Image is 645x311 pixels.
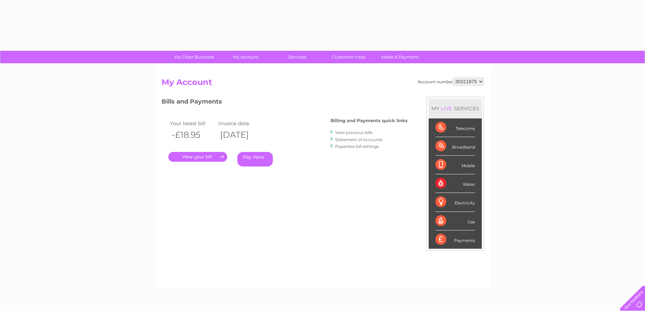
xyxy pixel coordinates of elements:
div: Mobile [435,156,475,174]
a: Paperless bill settings [335,144,379,149]
a: My Clear Business [166,51,222,63]
div: Account number [418,77,484,86]
a: Make A Payment [372,51,428,63]
a: Statement of Accounts [335,137,383,142]
div: MY SERVICES [429,99,482,118]
a: . [168,152,227,162]
h3: Bills and Payments [162,97,408,109]
h4: Billing and Payments quick links [330,118,408,123]
div: Water [435,174,475,193]
div: Gas [435,212,475,230]
a: Services [269,51,325,63]
div: Electricity [435,193,475,212]
a: View previous bills [335,130,372,135]
div: LIVE [439,105,454,112]
a: Pay Here [237,152,273,166]
a: Customer Help [321,51,377,63]
div: Telecoms [435,118,475,137]
h2: My Account [162,77,484,90]
div: Payments [435,230,475,249]
td: Your latest bill [168,119,217,128]
div: Broadband [435,137,475,156]
th: [DATE] [217,128,265,142]
a: My Account [218,51,274,63]
th: -£18.95 [168,128,217,142]
td: Invoice date [217,119,265,128]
